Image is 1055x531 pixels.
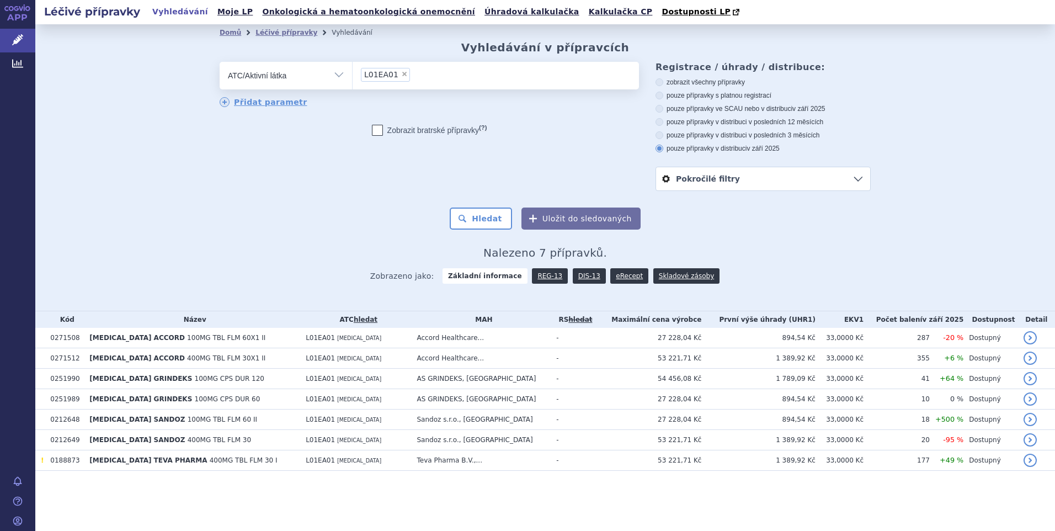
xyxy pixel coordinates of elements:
[45,450,84,471] td: 0188873
[864,450,930,471] td: 177
[1024,413,1037,426] a: detail
[481,4,583,19] a: Úhradová kalkulačka
[568,316,592,323] a: vyhledávání neobsahuje žádnou platnou referenční skupinu
[372,125,487,136] label: Zobrazit bratrské přípravky
[864,410,930,430] td: 18
[149,4,211,19] a: Vyhledávání
[1024,331,1037,344] a: detail
[940,374,963,383] span: +64 %
[816,430,864,450] td: 33,0000 Kč
[364,71,398,78] span: L01EA01
[412,348,551,369] td: Accord Healthcare...
[41,456,44,464] span: Tento přípravek má DNC/DoÚ.
[963,348,1017,369] td: Dostupný
[963,328,1017,348] td: Dostupný
[701,389,815,410] td: 894,54 Kč
[816,348,864,369] td: 33,0000 Kč
[45,430,84,450] td: 0212649
[84,311,300,328] th: Název
[89,456,207,464] span: [MEDICAL_DATA] TEVA PHARMA
[701,410,815,430] td: 894,54 Kč
[656,91,871,100] label: pouze přípravky s platnou registrací
[532,268,568,284] a: REG-13
[656,131,871,140] label: pouze přípravky v distribuci v posledních 3 měsících
[701,328,815,348] td: 894,54 Kč
[337,458,381,464] span: [MEDICAL_DATA]
[89,334,185,342] span: [MEDICAL_DATA] ACCORD
[306,436,335,444] span: L01EA01
[573,268,606,284] a: DIS-13
[412,410,551,430] td: Sandoz s.r.o., [GEOGRAPHIC_DATA]
[551,369,595,389] td: -
[923,316,964,323] span: v září 2025
[89,416,185,423] span: [MEDICAL_DATA] SANDOZ
[306,456,335,464] span: L01EA01
[354,316,377,323] a: hledat
[595,311,702,328] th: Maximální cena výrobce
[187,334,265,342] span: 100MG TBL FLM 60X1 II
[412,311,551,328] th: MAH
[412,389,551,410] td: AS GRINDEKS, [GEOGRAPHIC_DATA]
[89,436,185,444] span: [MEDICAL_DATA] SANDOZ
[963,369,1017,389] td: Dostupný
[337,355,381,362] span: [MEDICAL_DATA]
[944,354,963,362] span: +6 %
[259,4,478,19] a: Onkologická a hematoonkologická onemocnění
[188,436,251,444] span: 400MG TBL FLM 30
[943,333,963,342] span: -20 %
[658,4,745,20] a: Dostupnosti LP
[443,268,527,284] strong: Základní informace
[1024,352,1037,365] a: detail
[595,328,702,348] td: 27 228,04 Kč
[220,97,307,107] a: Přidat parametr
[610,268,648,284] a: eRecept
[595,348,702,369] td: 53 221,71 Kč
[332,24,387,41] li: Vyhledávání
[701,369,815,389] td: 1 789,09 Kč
[337,417,381,423] span: [MEDICAL_DATA]
[816,410,864,430] td: 33,0000 Kč
[963,450,1017,471] td: Dostupný
[701,311,815,328] th: První výše úhrady (UHR1)
[551,410,595,430] td: -
[188,416,257,423] span: 100MG TBL FLM 60 II
[864,389,930,410] td: 10
[816,311,864,328] th: EKV1
[300,311,411,328] th: ATC
[656,78,871,87] label: zobrazit všechny přípravky
[1024,372,1037,385] a: detail
[963,311,1017,328] th: Dostupnost
[585,4,656,19] a: Kalkulačka CP
[1024,454,1037,467] a: detail
[595,369,702,389] td: 54 456,08 Kč
[656,167,870,190] a: Pokročilé filtry
[89,375,192,383] span: [MEDICAL_DATA] GRINDEKS
[306,375,335,383] span: L01EA01
[337,335,381,341] span: [MEDICAL_DATA]
[45,311,84,328] th: Kód
[413,67,419,81] input: L01EA01
[701,450,815,471] td: 1 389,92 Kč
[662,7,731,16] span: Dostupnosti LP
[551,328,595,348] td: -
[963,430,1017,450] td: Dostupný
[940,456,963,464] span: +49 %
[401,71,408,77] span: ×
[864,328,930,348] td: 287
[656,118,871,126] label: pouze přípravky v distribuci v posledních 12 měsících
[701,430,815,450] td: 1 389,92 Kč
[653,268,720,284] a: Skladové zásoby
[816,450,864,471] td: 33,0000 Kč
[816,389,864,410] td: 33,0000 Kč
[195,395,260,403] span: 100MG CPS DUR 60
[450,208,512,230] button: Hledat
[963,389,1017,410] td: Dostupný
[551,450,595,471] td: -
[595,410,702,430] td: 27 228,04 Kč
[306,416,335,423] span: L01EA01
[1024,392,1037,406] a: detail
[337,396,381,402] span: [MEDICAL_DATA]
[521,208,641,230] button: Uložit do sledovaných
[595,450,702,471] td: 53 221,71 Kč
[255,29,317,36] a: Léčivé přípravky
